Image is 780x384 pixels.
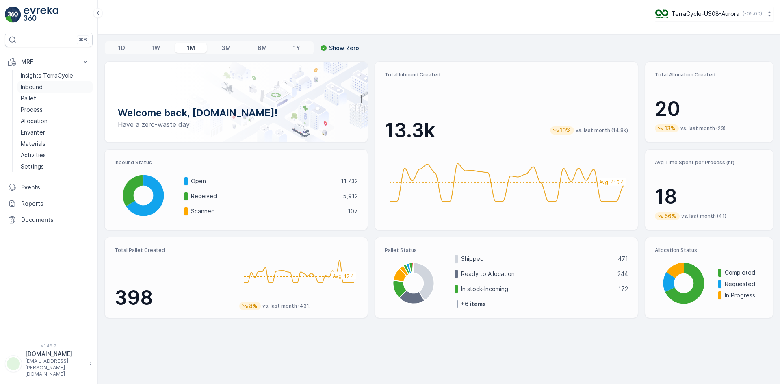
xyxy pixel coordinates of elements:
[725,280,763,288] p: Requested
[21,151,46,159] p: Activities
[680,125,726,132] p: vs. last month (23)
[21,140,45,148] p: Materials
[725,291,763,299] p: In Progress
[461,255,613,263] p: Shipped
[21,72,73,80] p: Insights TerraCycle
[655,159,763,166] p: Avg Time Spent per Process (hr)
[5,212,93,228] a: Documents
[385,247,628,254] p: Pallet Status
[293,44,300,52] p: 1Y
[17,138,93,150] a: Materials
[655,97,763,121] p: 20
[461,285,613,293] p: In stock-Incoming
[681,213,726,219] p: vs. last month (41)
[576,127,628,134] p: vs. last month (14.8k)
[221,44,231,52] p: 3M
[17,161,93,172] a: Settings
[17,104,93,115] a: Process
[618,285,628,293] p: 172
[341,177,358,185] p: 11,732
[17,70,93,81] a: Insights TerraCycle
[118,119,355,129] p: Have a zero-waste day
[655,9,668,18] img: image_ci7OI47.png
[655,7,773,21] button: TerraCycle-US08-Aurora(-05:00)
[559,126,572,135] p: 10%
[262,303,311,309] p: vs. last month (431)
[618,255,628,263] p: 471
[17,127,93,138] a: Envanter
[17,81,93,93] a: Inbound
[118,106,355,119] p: Welcome back, [DOMAIN_NAME]!
[191,177,336,185] p: Open
[655,72,763,78] p: Total Allocation Created
[152,44,160,52] p: 1W
[329,44,359,52] p: Show Zero
[21,94,36,102] p: Pallet
[21,83,43,91] p: Inbound
[258,44,267,52] p: 6M
[655,184,763,209] p: 18
[21,200,89,208] p: Reports
[461,300,486,308] p: + 6 items
[743,11,762,17] p: ( -05:00 )
[17,150,93,161] a: Activities
[191,192,338,200] p: Received
[664,124,676,132] p: 13%
[21,106,43,114] p: Process
[664,212,677,220] p: 56%
[115,159,358,166] p: Inbound Status
[348,207,358,215] p: 107
[79,37,87,43] p: ⌘B
[5,350,93,377] button: TT[DOMAIN_NAME][EMAIL_ADDRESS][PERSON_NAME][DOMAIN_NAME]
[5,179,93,195] a: Events
[343,192,358,200] p: 5,912
[461,270,612,278] p: Ready to Allocation
[5,343,93,348] span: v 1.49.2
[248,302,258,310] p: 8%
[115,247,233,254] p: Total Pallet Created
[725,269,763,277] p: Completed
[655,247,763,254] p: Allocation Status
[25,350,85,358] p: [DOMAIN_NAME]
[24,7,58,23] img: logo_light-DOdMpM7g.png
[17,115,93,127] a: Allocation
[7,357,20,370] div: TT
[21,128,45,137] p: Envanter
[385,118,435,143] p: 13.3k
[25,358,85,377] p: [EMAIL_ADDRESS][PERSON_NAME][DOMAIN_NAME]
[5,54,93,70] button: MRF
[385,72,628,78] p: Total Inbound Created
[672,10,739,18] p: TerraCycle-US08-Aurora
[21,216,89,224] p: Documents
[21,183,89,191] p: Events
[115,286,233,310] p: 398
[21,58,76,66] p: MRF
[191,207,342,215] p: Scanned
[21,163,44,171] p: Settings
[17,93,93,104] a: Pallet
[5,195,93,212] a: Reports
[5,7,21,23] img: logo
[187,44,195,52] p: 1M
[21,117,48,125] p: Allocation
[118,44,125,52] p: 1D
[617,270,628,278] p: 244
